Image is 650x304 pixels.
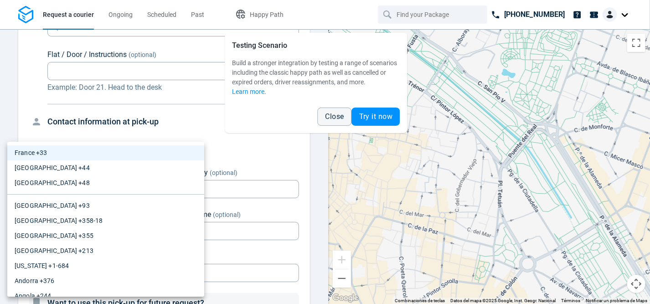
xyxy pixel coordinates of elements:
[325,113,344,120] span: Close
[7,289,204,304] li: Angola +244
[232,41,287,50] span: Testing Scenario
[7,145,204,160] li: France +33
[232,59,397,86] span: Build a stronger integration by testing a range of scenarios including the classic happy path as ...
[7,258,204,273] li: [US_STATE] +1-684
[7,273,204,289] li: Andorra +376
[7,175,204,191] li: [GEOGRAPHIC_DATA] +48
[7,198,204,213] li: [GEOGRAPHIC_DATA] +93
[232,88,266,95] a: Learn more.
[7,213,204,228] li: [GEOGRAPHIC_DATA] +358-18
[7,228,204,243] li: [GEOGRAPHIC_DATA] +355
[7,160,204,175] li: [GEOGRAPHIC_DATA] +44
[7,243,204,258] li: [GEOGRAPHIC_DATA] +213
[359,113,393,120] span: Try it now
